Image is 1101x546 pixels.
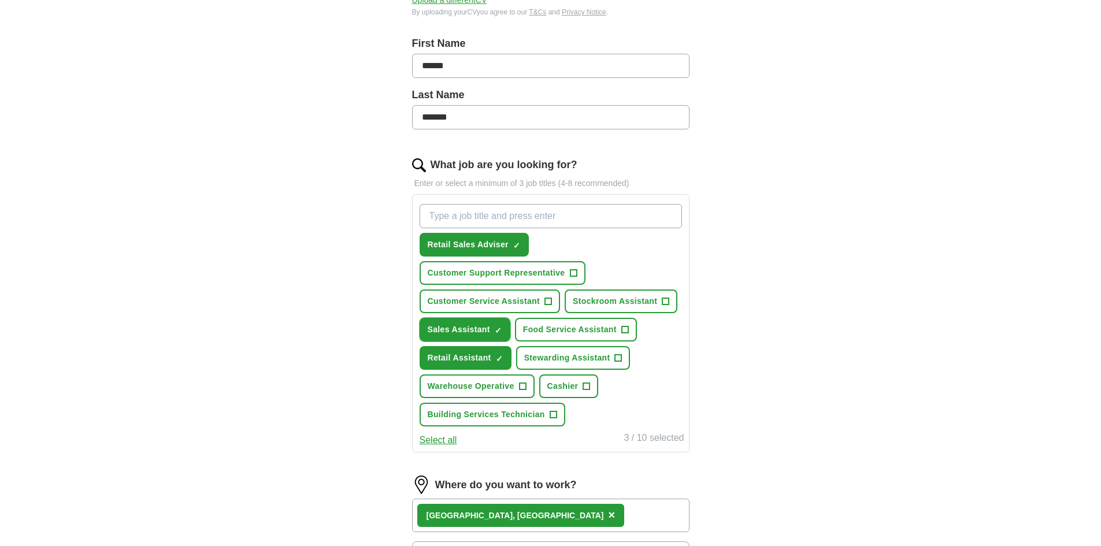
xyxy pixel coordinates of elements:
label: What job are you looking for? [431,157,577,173]
div: By uploading your CV you agree to our and . [412,7,689,17]
div: 3 / 10 selected [624,431,684,447]
span: Customer Support Representative [428,267,565,279]
input: Type a job title and press enter [420,204,682,228]
button: × [608,507,615,524]
p: Enter or select a minimum of 3 job titles (4-8 recommended) [412,177,689,190]
a: T&Cs [529,8,546,16]
div: [GEOGRAPHIC_DATA], [GEOGRAPHIC_DATA] [427,510,604,522]
span: Building Services Technician [428,408,545,421]
button: Customer Service Assistant [420,289,561,313]
button: Stewarding Assistant [516,346,631,370]
span: Sales Assistant [428,324,490,336]
button: Warehouse Operative [420,374,535,398]
span: Cashier [547,380,579,392]
button: Retail Assistant✓ [420,346,511,370]
button: Customer Support Representative [420,261,585,285]
img: search.png [412,158,426,172]
span: × [608,508,615,521]
span: Food Service Assistant [523,324,617,336]
button: Food Service Assistant [515,318,637,341]
span: Retail Sales Adviser [428,239,509,251]
span: Customer Service Assistant [428,295,540,307]
span: Stockroom Assistant [573,295,657,307]
button: Sales Assistant✓ [420,318,510,341]
button: Retail Sales Adviser✓ [420,233,529,257]
label: Last Name [412,87,689,103]
span: Retail Assistant [428,352,491,364]
span: Stewarding Assistant [524,352,610,364]
button: Building Services Technician [420,403,565,426]
button: Stockroom Assistant [565,289,677,313]
label: First Name [412,36,689,51]
span: ✓ [496,354,503,363]
button: Select all [420,433,457,447]
label: Where do you want to work? [435,477,577,493]
button: Cashier [539,374,599,398]
a: Privacy Notice [562,8,606,16]
span: Warehouse Operative [428,380,514,392]
img: location.png [412,476,431,494]
span: ✓ [513,241,520,250]
span: ✓ [495,326,502,335]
